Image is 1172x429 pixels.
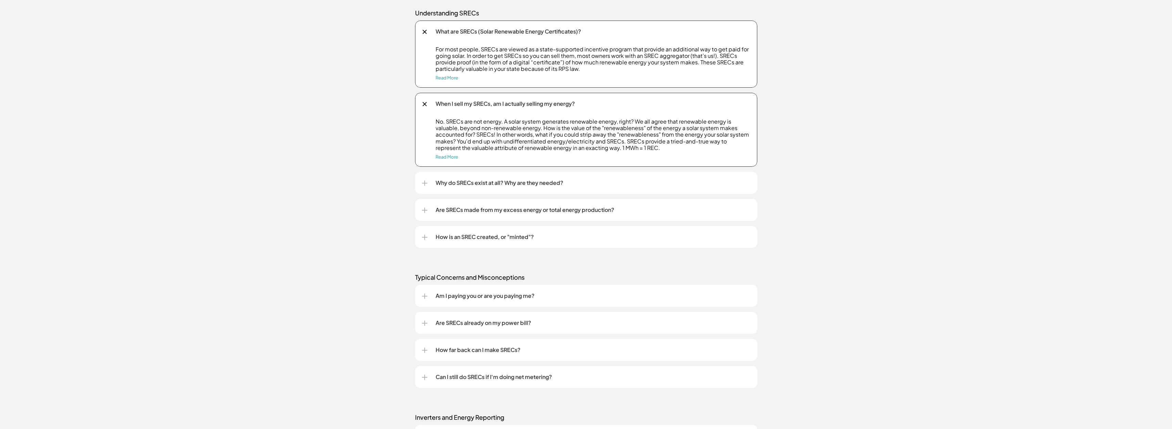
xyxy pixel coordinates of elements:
[436,373,750,381] p: Can I still do SRECs if I'm doing net metering?
[436,118,750,151] p: No. SRECs are not energy. A solar system generates renewable energy, right? We all agree that ren...
[415,413,757,421] p: Inverters and Energy Reporting
[436,27,750,36] p: What are SRECs (Solar Renewable Energy Certificates)?
[436,179,750,187] p: Why do SRECs exist at all? Why are they needed?
[436,319,750,327] p: Are SRECs already on my power bill?
[436,346,750,354] p: How far back can I make SRECs?
[436,154,458,160] a: Read More
[436,75,458,80] a: Read More
[415,9,757,17] p: Understanding SRECs
[436,46,750,72] p: For most people, SRECs are viewed as a state-supported incentive program that provide an addition...
[436,292,750,300] p: Am I paying you or are you paying me?
[436,100,750,108] p: When I sell my SRECs, am I actually selling my energy?
[436,206,750,214] p: Are SRECs made from my excess energy or total energy production?
[436,233,750,241] p: How is an SREC created, or "minted"?
[415,273,757,281] p: Typical Concerns and Misconceptions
